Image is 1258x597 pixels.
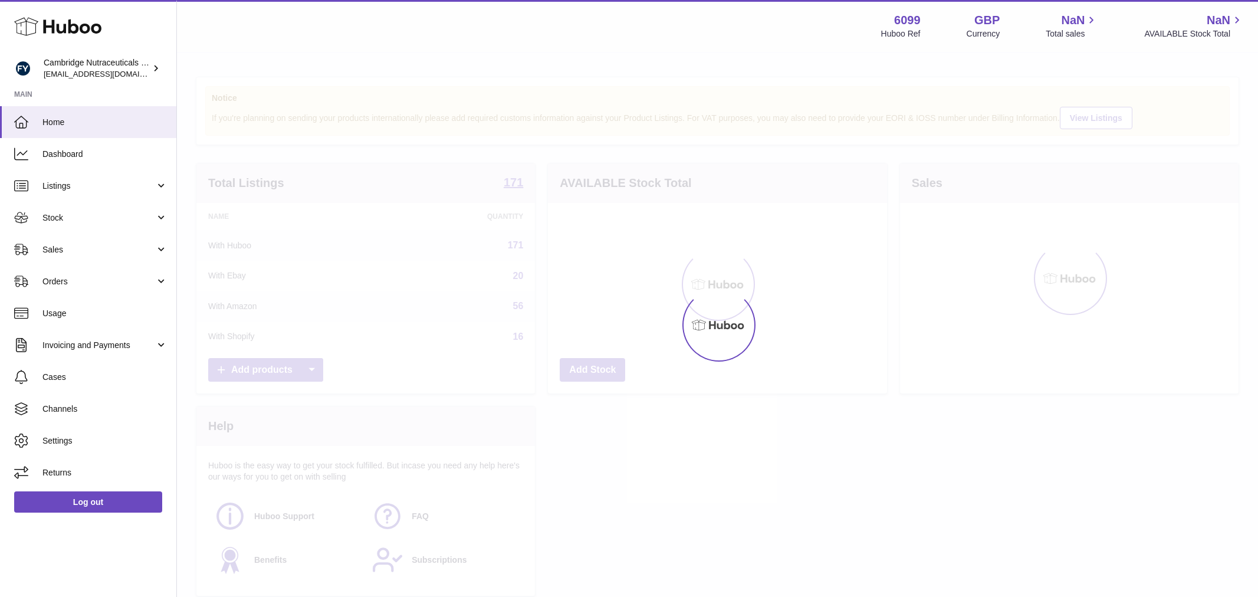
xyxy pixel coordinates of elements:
span: Orders [42,276,155,287]
a: NaN Total sales [1046,12,1098,40]
span: Stock [42,212,155,224]
span: Invoicing and Payments [42,340,155,351]
a: Log out [14,491,162,513]
span: [EMAIL_ADDRESS][DOMAIN_NAME] [44,69,173,78]
div: Currency [967,28,1000,40]
strong: 6099 [894,12,921,28]
span: Cases [42,372,167,383]
span: Listings [42,181,155,192]
span: Returns [42,467,167,478]
span: Settings [42,435,167,447]
div: Cambridge Nutraceuticals Ltd [44,57,150,80]
span: Channels [42,404,167,415]
a: NaN AVAILABLE Stock Total [1144,12,1244,40]
img: internalAdmin-6099@internal.huboo.com [14,60,32,77]
span: NaN [1207,12,1230,28]
span: Dashboard [42,149,167,160]
span: Total sales [1046,28,1098,40]
span: Home [42,117,167,128]
div: Huboo Ref [881,28,921,40]
strong: GBP [974,12,1000,28]
span: NaN [1061,12,1085,28]
span: Sales [42,244,155,255]
span: AVAILABLE Stock Total [1144,28,1244,40]
span: Usage [42,308,167,319]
